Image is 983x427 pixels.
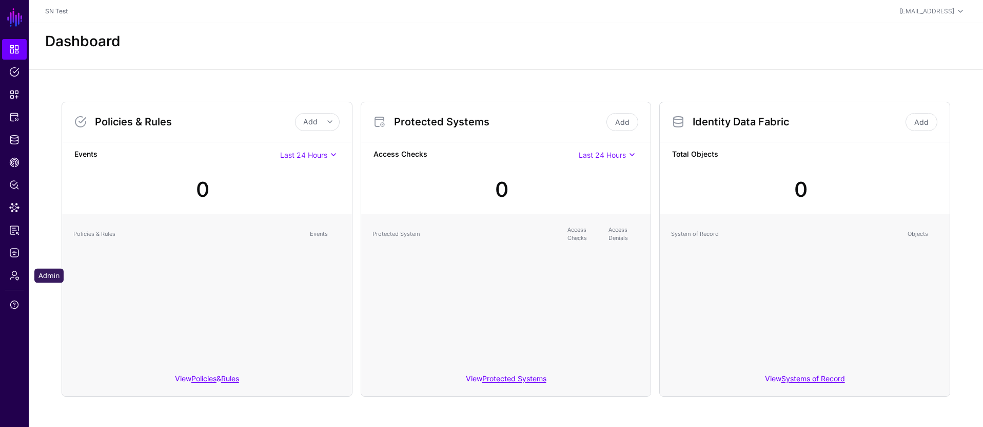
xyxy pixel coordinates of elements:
[2,265,27,286] a: Admin
[606,113,638,131] a: Add
[9,270,19,281] span: Admin
[191,374,217,383] a: Policies
[303,117,318,126] span: Add
[9,248,19,258] span: Logs
[579,151,626,159] span: Last 24 Hours
[9,67,19,77] span: Policies
[394,116,605,128] h3: Protected Systems
[9,225,19,235] span: Reports
[9,112,19,122] span: Protected Systems
[2,39,27,60] a: Dashboard
[2,175,27,195] a: Policy Lens
[196,174,209,205] div: 0
[305,220,346,248] th: Events
[902,220,943,248] th: Objects
[74,148,280,161] strong: Events
[9,89,19,100] span: Snippets
[9,180,19,190] span: Policy Lens
[62,367,352,396] div: View &
[794,174,808,205] div: 0
[482,374,546,383] a: Protected Systems
[9,44,19,54] span: Dashboard
[95,116,295,128] h3: Policies & Rules
[2,197,27,218] a: Data Lens
[562,220,603,248] th: Access Checks
[361,367,651,396] div: View
[45,33,121,50] h2: Dashboard
[2,129,27,150] a: Identity Data Fabric
[6,6,24,29] a: SGNL
[900,7,954,16] div: [EMAIL_ADDRESS]
[9,300,19,310] span: Support
[9,202,19,213] span: Data Lens
[367,220,563,248] th: Protected System
[672,148,937,161] strong: Total Objects
[2,62,27,82] a: Policies
[693,116,903,128] h3: Identity Data Fabric
[68,220,305,248] th: Policies & Rules
[221,374,239,383] a: Rules
[781,374,845,383] a: Systems of Record
[2,152,27,173] a: CAEP Hub
[2,84,27,105] a: Snippets
[495,174,508,205] div: 0
[9,157,19,168] span: CAEP Hub
[280,151,327,159] span: Last 24 Hours
[2,243,27,263] a: Logs
[9,135,19,145] span: Identity Data Fabric
[660,367,950,396] div: View
[373,148,579,161] strong: Access Checks
[603,220,644,248] th: Access Denials
[34,269,64,283] div: Admin
[2,220,27,240] a: Reports
[45,7,68,15] a: SN Test
[2,107,27,127] a: Protected Systems
[906,113,937,131] a: Add
[666,220,902,248] th: System of Record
